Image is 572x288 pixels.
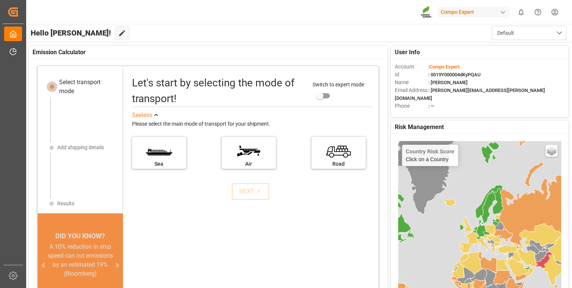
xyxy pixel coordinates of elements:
[239,187,262,196] div: NEXT
[529,4,546,21] button: Help Center
[232,183,269,200] button: NEXT
[545,145,557,157] a: Layers
[406,148,454,154] h4: Country Risk Score
[315,160,362,168] div: Road
[59,78,117,96] div: Select transport mode
[513,4,529,21] button: show 0 new notifications
[57,144,104,151] div: Add shipping details
[395,102,428,110] span: Phone
[428,72,481,77] span: : 0019Y000004dKyPQAU
[395,79,428,86] span: Name
[428,103,434,109] span: : —
[395,48,420,57] span: User Info
[430,64,459,70] span: Compo Expert
[428,111,447,117] span: : Shipper
[31,26,111,40] span: Hello [PERSON_NAME]!
[38,242,48,287] button: previous slide / item
[313,82,364,88] span: Switch to expert mode
[132,111,152,120] div: See less
[225,160,272,168] div: Air
[438,5,513,19] button: Compo Expert
[57,200,74,208] div: Results
[395,110,428,118] span: Account Type
[33,48,86,57] span: Emission Calculator
[136,160,182,168] div: Sea
[438,7,510,18] div: Compo Expert
[113,242,123,287] button: next slide / item
[428,64,459,70] span: :
[406,148,454,162] div: Click on a Country
[395,88,545,101] span: : [PERSON_NAME][EMAIL_ADDRESS][PERSON_NAME][DOMAIN_NAME]
[395,71,428,79] span: Id
[421,6,433,19] img: Screenshot%202023-09-29%20at%2010.02.21.png_1712312052.png
[47,242,114,278] div: A 10% reduction in ship speed can cut emissions by an estimated 19% (Bloomberg)
[38,229,123,243] div: DID YOU KNOW?
[395,86,428,94] span: Email Address
[132,75,305,107] div: Let's start by selecting the mode of transport!
[492,26,566,40] button: open menu
[497,29,514,37] span: Default
[132,120,373,129] div: Please select the main mode of transport for your shipment.
[395,63,428,71] span: Account
[395,123,444,132] span: Risk Management
[428,80,468,85] span: : [PERSON_NAME]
